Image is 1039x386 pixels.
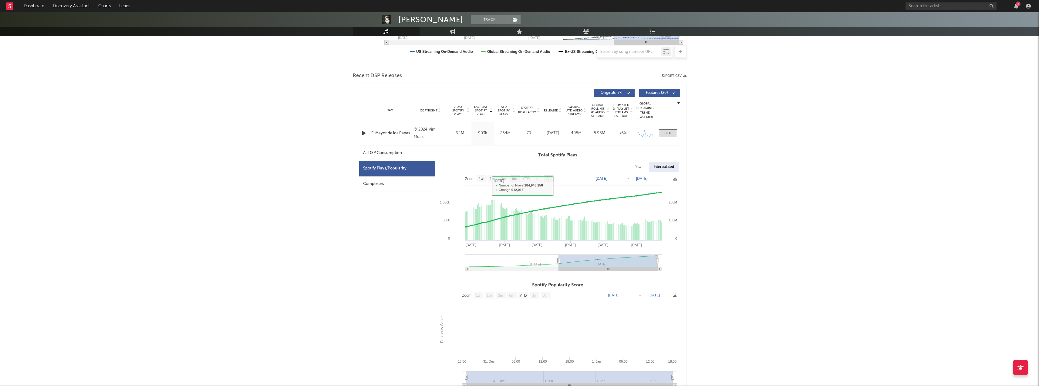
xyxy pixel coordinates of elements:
input: Search for artists [906,2,997,10]
span: Released [544,109,558,112]
div: 903k [473,130,493,136]
text: 0 [448,237,450,240]
div: All DSP Consumption [363,149,402,157]
text: 06:00 [511,360,520,363]
text: 1m [487,293,492,298]
span: 7 Day Spotify Plays [450,105,466,116]
text: 1y [532,293,536,298]
button: Features(20) [639,89,680,97]
text: 3m [498,293,503,298]
text: Popularity Score [440,316,444,343]
span: Spotify Popularity [518,106,536,115]
text: 1m [490,177,495,181]
button: 3 [1014,4,1018,9]
span: Features ( 20 ) [643,91,671,95]
text: [DATE] [631,243,642,247]
text: [DATE] [598,243,608,247]
div: 408M [566,130,586,136]
text: → [626,176,630,181]
text: Zoom [462,293,471,298]
text: 18:00 [668,360,676,363]
text: 6m [509,293,514,298]
span: Last Day Spotify Plays [473,105,489,116]
text: 06:00 [619,360,627,363]
button: Originals(77) [594,89,635,97]
text: YTD [522,177,530,181]
text: All [546,177,550,181]
text: 200M [669,200,677,204]
div: 8.98M [589,130,610,136]
text: 12:00 [646,360,654,363]
text: 12:00 [538,360,547,363]
text: 1y [535,177,539,181]
span: Copyright [420,109,437,112]
span: Global ATD Audio Streams [566,105,583,116]
div: © 2024 Vim Music [414,126,447,141]
text: [DATE] [531,243,542,247]
text: [DATE] [466,243,476,247]
text: 3m [501,177,506,181]
text: [DATE] [565,243,576,247]
span: Global Rolling 7D Audio Streams [589,103,606,118]
text: [DATE] [499,243,510,247]
text: [DATE] [649,293,660,297]
text: 1w [476,293,481,298]
text: Zoom [465,177,474,181]
a: El Mayor de los Ranas [371,130,411,136]
text: 1 600k [440,200,450,204]
h3: Spotify Popularity Score [435,282,680,289]
div: [DATE] [543,130,563,136]
div: 79 [518,130,540,136]
div: <5% [613,130,633,136]
text: All [543,293,547,298]
button: Export CSV [661,74,686,78]
span: Originals ( 77 ) [598,91,626,95]
text: 100M [669,218,677,222]
div: Global Streaming Trend (Last 60D) [636,101,654,120]
div: 3 [1016,2,1020,6]
div: Composers [359,176,435,192]
div: [PERSON_NAME] [398,15,463,24]
div: Name [371,108,411,113]
h3: Total Spotify Plays [435,152,680,159]
text: 1w [479,177,484,181]
text: 0 [675,237,677,240]
div: 6.1M [450,130,470,136]
text: [DATE] [636,176,648,181]
div: Spotify Plays/Popularity [359,161,435,176]
text: [DATE] [596,176,607,181]
text: 6m [512,177,517,181]
span: Recent DSP Releases [353,72,402,80]
button: Track [471,15,509,24]
div: Interpolated [649,162,679,172]
span: Estimated % Playlist Streams Last Day [613,103,629,118]
text: 18:00 [458,360,466,363]
text: 1. Jan [592,360,601,363]
div: 264M [496,130,515,136]
text: 18:00 [565,360,574,363]
text: [DATE] [608,293,619,297]
span: ATD Spotify Plays [496,105,512,116]
text: 31. Dec [483,360,494,363]
div: All DSP Consumption [359,145,435,161]
input: Search by song name or URL [597,50,661,54]
text: → [639,293,642,297]
text: YTD [519,293,527,298]
div: Raw [630,162,646,172]
text: 800k [443,218,450,222]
